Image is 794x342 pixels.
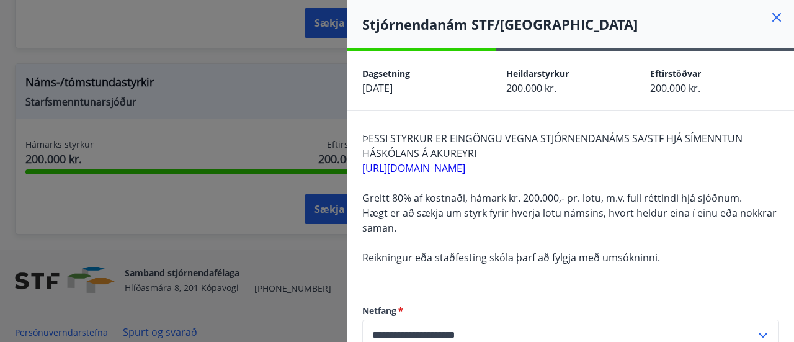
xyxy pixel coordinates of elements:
[362,68,410,79] span: Dagsetning
[362,15,794,34] h4: Stjórnendanám STF/[GEOGRAPHIC_DATA]
[362,251,660,264] span: Reikningur eða staðfesting skóla þarf að fylgja með umsókninni.
[362,81,393,95] span: [DATE]
[650,68,701,79] span: Eftirstöðvar
[506,68,569,79] span: Heildarstyrkur
[362,161,465,175] a: [URL][DOMAIN_NAME]
[362,305,779,317] label: Netfang
[650,81,700,95] span: 200.000 kr.
[362,132,743,160] span: ÞESSI STYRKUR ER EINGÖNGU VEGNA STJÓRNENDANÁMS SA/STF HJÁ SÍMENNTUN HÁSKÓLANS Á AKUREYRI
[362,206,777,235] span: Hægt er að sækja um styrk fyrir hverja lotu námsins, hvort heldur eina í einu eða nokkrar saman.
[506,81,556,95] span: 200.000 kr.
[362,191,742,205] span: Greitt 80% af kostnaði, hámark kr. 200.000,- pr. lotu, m.v. full réttindi hjá sjóðnum.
